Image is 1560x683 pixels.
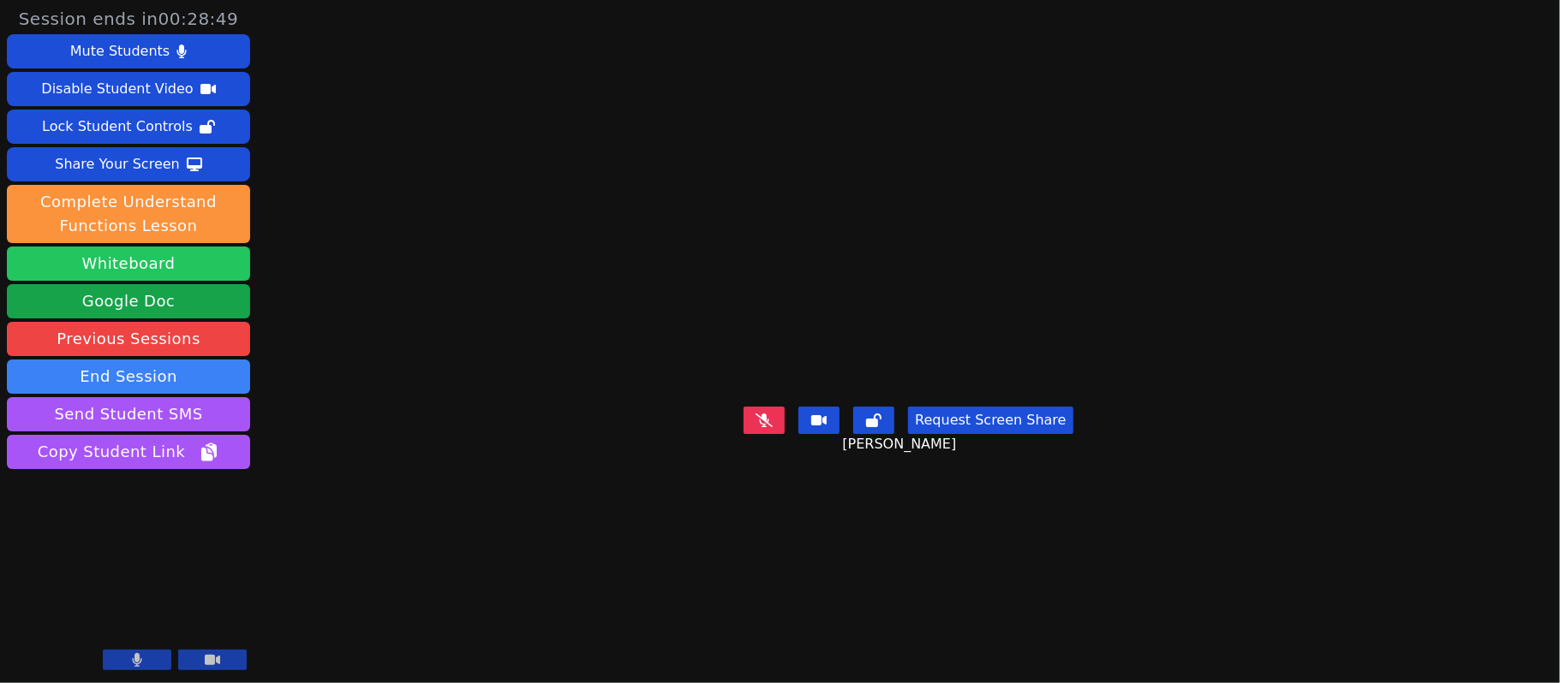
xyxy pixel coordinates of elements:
time: 00:28:49 [158,9,239,29]
span: [PERSON_NAME] [842,434,960,454]
button: Lock Student Controls [7,110,250,144]
button: End Session [7,359,250,394]
button: Copy Student Link [7,435,250,469]
div: Mute Students [70,38,170,65]
button: Request Screen Share [908,407,1073,434]
button: Whiteboard [7,246,250,281]
a: Previous Sessions [7,322,250,356]
a: Google Doc [7,284,250,318]
div: Disable Student Video [41,75,193,103]
span: Copy Student Link [38,440,219,464]
button: Send Student SMS [7,397,250,431]
div: Share Your Screen [55,151,180,178]
button: Mute Students [7,34,250,68]
button: Complete Understand Functions Lesson [7,185,250,243]
button: Share Your Screen [7,147,250,181]
span: Session ends in [19,7,239,31]
button: Disable Student Video [7,72,250,106]
div: Lock Student Controls [42,113,193,140]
